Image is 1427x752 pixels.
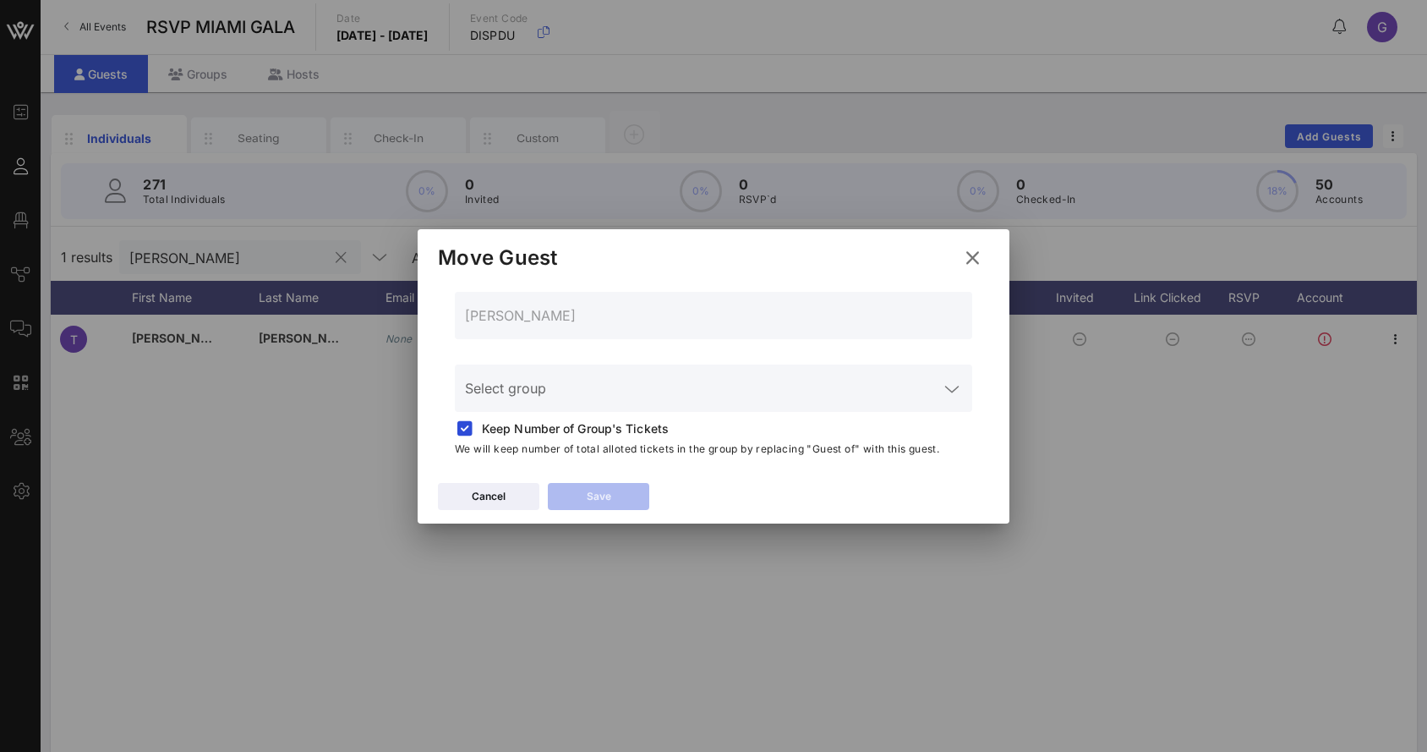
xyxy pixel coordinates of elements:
[548,483,649,510] button: Save
[472,488,506,505] div: Cancel
[455,442,939,455] span: We will keep number of total alloted tickets in the group by replacing "Guest of" with this guest.
[438,483,539,510] button: Cancel
[482,420,669,438] span: Keep Number of Group's Tickets
[587,488,611,505] div: Save
[438,245,558,271] div: Move Guest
